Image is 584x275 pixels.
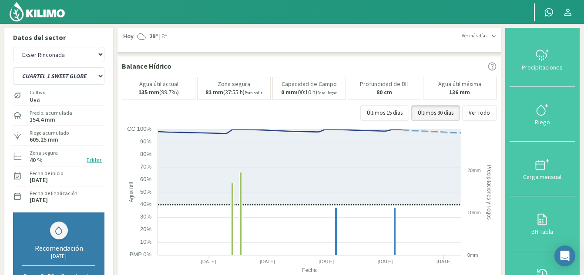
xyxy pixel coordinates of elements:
text: Fecha [302,267,317,273]
button: BH Tabla [510,196,575,251]
label: Fecha de finalización [30,189,77,197]
text: [DATE] [201,259,216,264]
div: BH Tabla [512,229,573,235]
text: CC 100% [127,126,151,132]
label: Precip. acumulada [30,109,72,117]
div: Riego [512,119,573,125]
button: Últimos 30 días [411,105,460,121]
text: [DATE] [319,259,334,264]
p: (00:10 h) [281,89,337,96]
text: 90% [140,138,151,145]
span: 8º [161,32,167,41]
label: Cultivo [30,89,45,96]
text: 80% [140,151,151,157]
text: 70% [140,163,151,170]
text: 50% [140,189,151,195]
p: Agua útil máxima [438,81,481,87]
p: Zona segura [218,81,250,87]
text: [DATE] [260,259,275,264]
p: Datos del sector [13,32,104,43]
text: 10mm [467,210,481,215]
text: 30% [140,213,151,220]
text: 20% [140,226,151,232]
p: Balance Hídrico [122,61,171,71]
text: Agua útil [128,182,134,202]
label: Fecha de inicio [30,169,63,177]
label: 154.4 mm [30,117,55,123]
p: (99.7%) [138,89,179,96]
span: Hoy [122,32,134,41]
div: Precipitaciones [512,64,573,70]
b: 0 mm [281,88,296,96]
text: 60% [140,176,151,182]
label: 40 % [30,157,43,163]
small: Para salir [245,90,262,96]
button: Últimos 15 días [360,105,409,121]
text: 0mm [467,252,478,258]
small: Para llegar [317,90,337,96]
span: | [159,32,161,41]
text: [DATE] [436,259,452,264]
button: Carga mensual [510,142,575,196]
text: Precipitaciones y riegos [486,165,492,220]
label: Uva [30,97,45,103]
label: 605.25 mm [30,137,58,142]
div: Recomendación [22,244,95,252]
div: Open Intercom Messenger [554,245,575,266]
button: Riego [510,87,575,142]
p: Agua útil actual [139,81,178,87]
div: [DATE] [22,252,95,260]
b: 81 mm [205,88,223,96]
text: [DATE] [378,259,393,264]
text: 40% [140,201,151,207]
label: [DATE] [30,177,48,183]
label: Riego acumulado [30,129,69,137]
button: Precipitaciones [510,32,575,87]
text: 10% [140,239,151,245]
label: [DATE] [30,197,48,203]
span: Ver más días [462,32,487,40]
b: 80 cm [376,88,392,96]
p: (37:55 h) [205,89,262,96]
strong: 29º [149,32,158,40]
p: Capacidad de Campo [282,81,337,87]
text: 20mm [467,168,481,173]
b: 136 mm [449,88,470,96]
div: Carga mensual [512,174,573,180]
b: 135 mm [138,88,159,96]
button: Ver Todo [462,105,497,121]
p: Profundidad de BH [360,81,409,87]
button: Editar [84,155,104,165]
text: PMP 0% [130,251,152,258]
label: Zona segura [30,149,58,157]
img: Kilimo [9,1,66,22]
